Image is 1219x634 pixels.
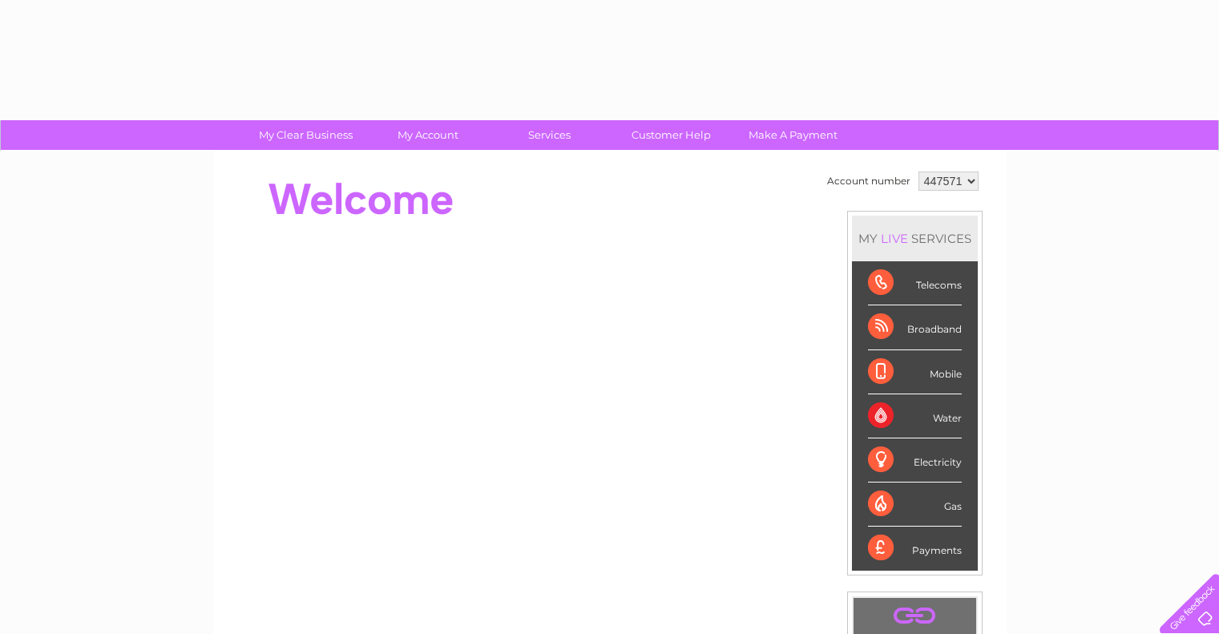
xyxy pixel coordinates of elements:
div: LIVE [878,231,911,246]
a: Services [483,120,616,150]
div: Water [868,394,962,438]
div: MY SERVICES [852,216,978,261]
div: Payments [868,527,962,570]
div: Gas [868,483,962,527]
div: Mobile [868,350,962,394]
div: Broadband [868,305,962,349]
div: Electricity [868,438,962,483]
a: . [858,602,972,630]
a: Customer Help [605,120,737,150]
a: Make A Payment [727,120,859,150]
a: My Account [361,120,494,150]
a: My Clear Business [240,120,372,150]
td: Account number [823,168,914,195]
div: Telecoms [868,261,962,305]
